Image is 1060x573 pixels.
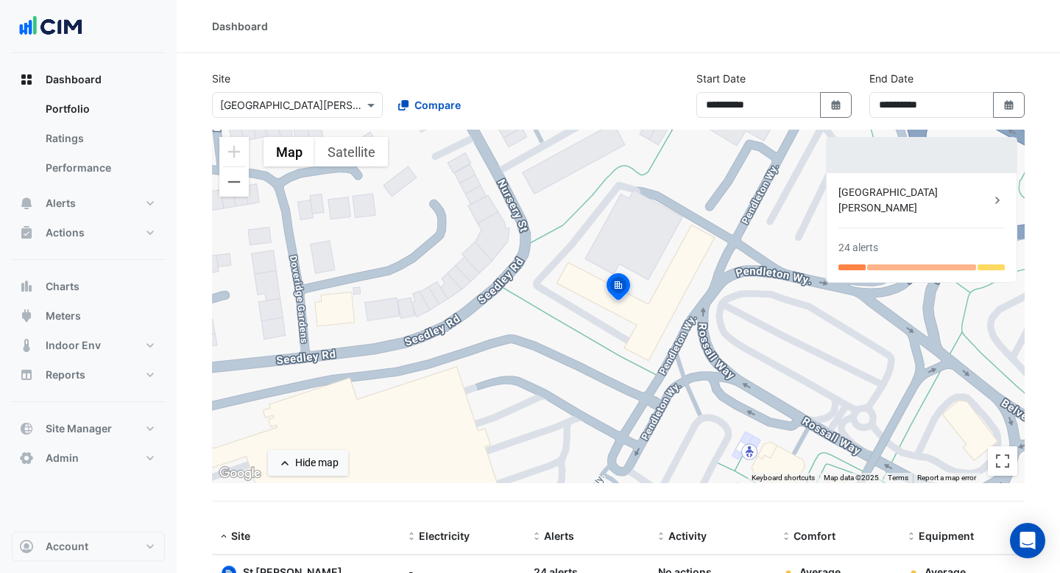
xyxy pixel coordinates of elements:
button: Alerts [12,189,165,218]
span: Indoor Env [46,338,101,353]
app-icon: Indoor Env [19,338,34,353]
fa-icon: Select Date [1003,99,1016,111]
app-icon: Reports [19,368,34,382]
a: Ratings [34,124,165,153]
a: Portfolio [34,94,165,124]
button: Reports [12,360,165,390]
label: Site [212,71,230,86]
span: Site Manager [46,421,112,436]
app-icon: Admin [19,451,34,465]
img: Google [216,464,264,483]
span: Account [46,539,88,554]
span: Alerts [544,530,574,542]
a: Performance [34,153,165,183]
span: Equipment [919,530,974,542]
a: Report a map error [917,474,976,482]
span: Reports [46,368,85,382]
button: Zoom in [219,137,249,166]
app-icon: Alerts [19,196,34,211]
button: Hide map [268,450,348,476]
button: Show satellite imagery [315,137,388,166]
button: Keyboard shortcuts [752,473,815,483]
div: Hide map [295,455,339,471]
button: Show street map [264,137,315,166]
a: Terms (opens in new tab) [888,474,908,482]
button: Site Manager [12,414,165,443]
span: Charts [46,279,79,294]
span: Alerts [46,196,76,211]
img: site-pin-selected.svg [602,271,635,306]
app-icon: Meters [19,309,34,323]
span: Meters [46,309,81,323]
label: Start Date [696,71,746,86]
button: Meters [12,301,165,331]
app-icon: Dashboard [19,72,34,87]
div: [GEOGRAPHIC_DATA][PERSON_NAME] [838,185,990,216]
span: Activity [668,530,707,542]
span: Electricity [419,530,470,542]
button: Zoom out [219,167,249,197]
span: Compare [414,97,461,113]
div: Dashboard [12,94,165,189]
button: Indoor Env [12,331,165,360]
a: Open this area in Google Maps (opens a new window) [216,464,264,483]
div: Dashboard [212,18,268,34]
img: Company Logo [18,12,84,41]
app-icon: Charts [19,279,34,294]
span: Comfort [794,530,835,542]
button: Dashboard [12,65,165,94]
app-icon: Actions [19,225,34,240]
div: Open Intercom Messenger [1010,523,1045,558]
fa-icon: Select Date [830,99,843,111]
app-icon: Site Manager [19,421,34,436]
span: Actions [46,225,85,240]
span: Admin [46,451,79,465]
span: Site [231,530,250,542]
span: Dashboard [46,72,102,87]
button: Admin [12,443,165,473]
label: End Date [869,71,914,86]
button: Toggle fullscreen view [988,446,1017,476]
button: Compare [389,92,470,118]
button: Actions [12,218,165,247]
span: Map data ©2025 [824,474,879,482]
button: Charts [12,272,165,301]
button: Account [12,532,165,561]
div: 24 alerts [838,240,878,256]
